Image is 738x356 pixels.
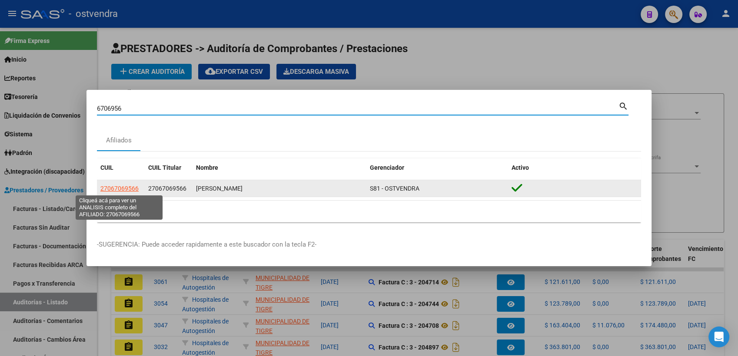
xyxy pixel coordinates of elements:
span: S81 - OSTVENDRA [370,185,419,192]
datatable-header-cell: Gerenciador [366,158,508,177]
span: CUIL Titular [148,164,181,171]
datatable-header-cell: CUIL [97,158,145,177]
span: Nombre [196,164,218,171]
span: 27067069566 [100,185,139,192]
div: 1 total [97,201,641,222]
span: Gerenciador [370,164,404,171]
span: Activo [512,164,529,171]
span: 27067069566 [148,185,186,192]
mat-icon: search [618,100,628,111]
datatable-header-cell: CUIL Titular [145,158,193,177]
datatable-header-cell: Activo [508,158,641,177]
p: -SUGERENCIA: Puede acceder rapidamente a este buscador con la tecla F2- [97,240,641,250]
datatable-header-cell: Nombre [193,158,366,177]
div: [PERSON_NAME] [196,184,363,194]
div: Afiliados [106,135,132,145]
span: CUIL [100,164,113,171]
div: Open Intercom Messenger [708,326,729,347]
